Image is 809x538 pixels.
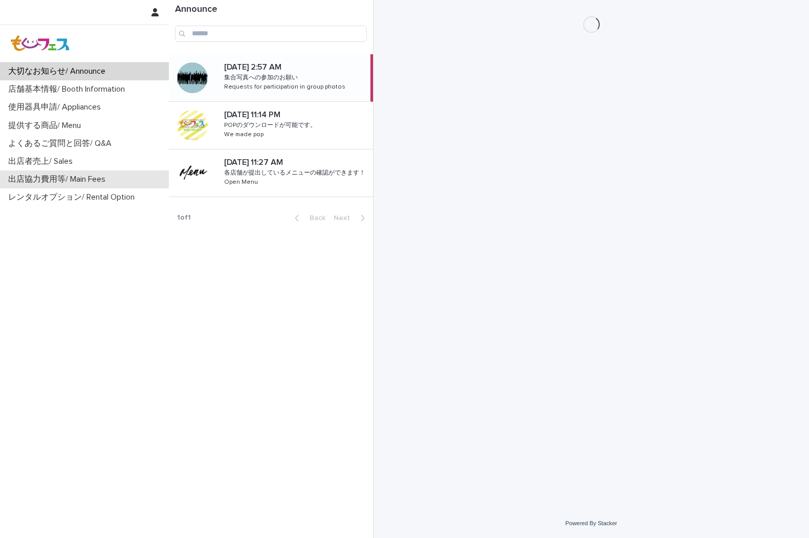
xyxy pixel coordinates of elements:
[8,33,73,54] img: Z8gcrWHQVC4NX3Wf4olx
[303,214,325,222] span: Back
[330,213,373,223] button: Next
[4,121,89,131] p: 提供する商品/ Menu
[334,214,356,222] span: Next
[224,156,285,167] p: [DATE] 11:27 AM
[224,60,283,72] p: [DATE] 2:57 AM
[565,520,617,526] a: Powered By Stacker
[4,67,114,76] p: 大切なお知らせ/ Announce
[224,167,367,177] p: 各店舗が提出しているメニューの確認ができます！
[287,213,330,223] button: Back
[224,72,300,81] p: 集合写真への参加のお願い
[169,149,373,197] a: [DATE] 11:27 AM[DATE] 11:27 AM 各店舗が提出しているメニューの確認ができます！各店舗が提出しているメニューの確認ができます！ Open MenuOpen Menu
[224,108,282,120] p: [DATE] 11:14 PM
[4,84,133,94] p: 店舗基本情報/ Booth Information
[224,177,260,186] p: Open Menu
[169,54,373,102] a: [DATE] 2:57 AM[DATE] 2:57 AM 集合写真への参加のお願い集合写真への参加のお願い Requests for participation in group photosR...
[175,4,367,15] h1: Announce
[4,175,114,184] p: 出店協力費用等/ Main Fees
[169,205,199,230] p: 1 of 1
[4,157,81,166] p: 出店者売上/ Sales
[169,102,373,149] a: [DATE] 11:14 PM[DATE] 11:14 PM POPのダウンロードが可能です。POPのダウンロードが可能です。 We made popWe made pop
[4,192,143,202] p: レンタルオプション/ Rental Option
[4,139,120,148] p: よくあるご質問と回答/ Q&A
[224,129,266,138] p: We made pop
[224,81,347,91] p: Requests for participation in group photos
[175,26,367,42] input: Search
[4,102,109,112] p: 使用器具申請/ Appliances
[224,120,318,129] p: POPのダウンロードが可能です。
